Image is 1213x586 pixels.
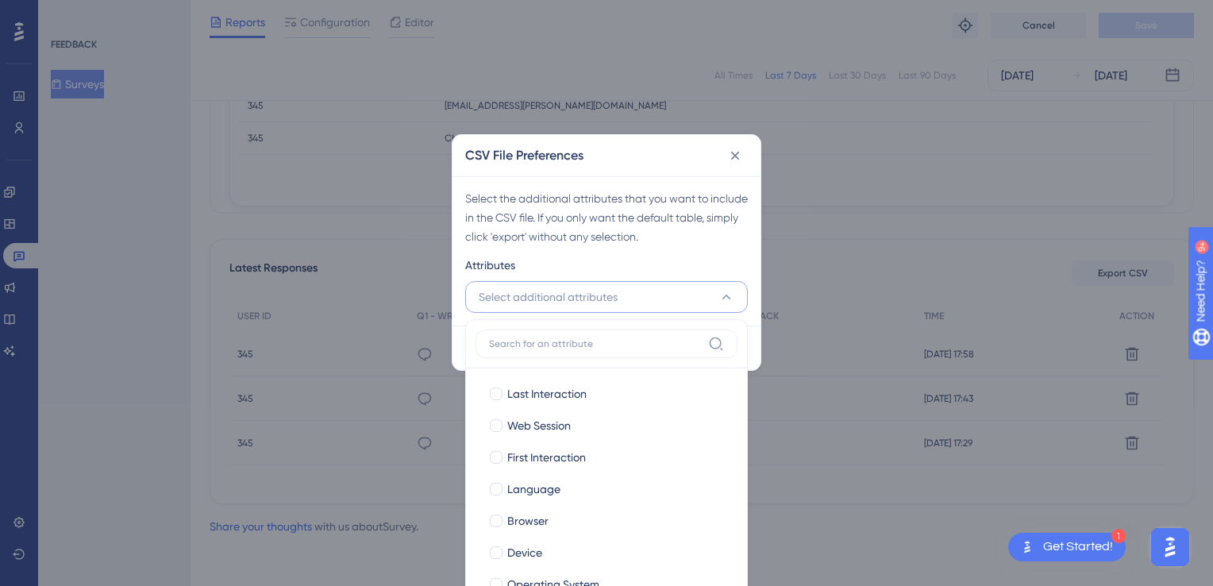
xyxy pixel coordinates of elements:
[479,287,618,306] span: Select additional attributes
[507,448,586,467] span: First Interaction
[507,480,560,499] span: Language
[108,8,117,21] div: 9+
[465,189,748,246] div: Select the additional attributes that you want to include in the CSV file. If you only want the d...
[1146,523,1194,571] iframe: UserGuiding AI Assistant Launcher
[465,146,583,165] h2: CSV File Preferences
[507,511,549,530] span: Browser
[507,543,542,562] span: Device
[1018,538,1037,557] img: launcher-image-alternative-text
[1043,538,1113,556] div: Get Started!
[465,256,515,275] span: Attributes
[507,416,571,435] span: Web Session
[1111,529,1126,543] div: 1
[507,384,587,403] span: Last Interaction
[1008,533,1126,561] div: Open Get Started! checklist, remaining modules: 1
[489,337,702,350] input: Search for an attribute
[37,4,99,23] span: Need Help?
